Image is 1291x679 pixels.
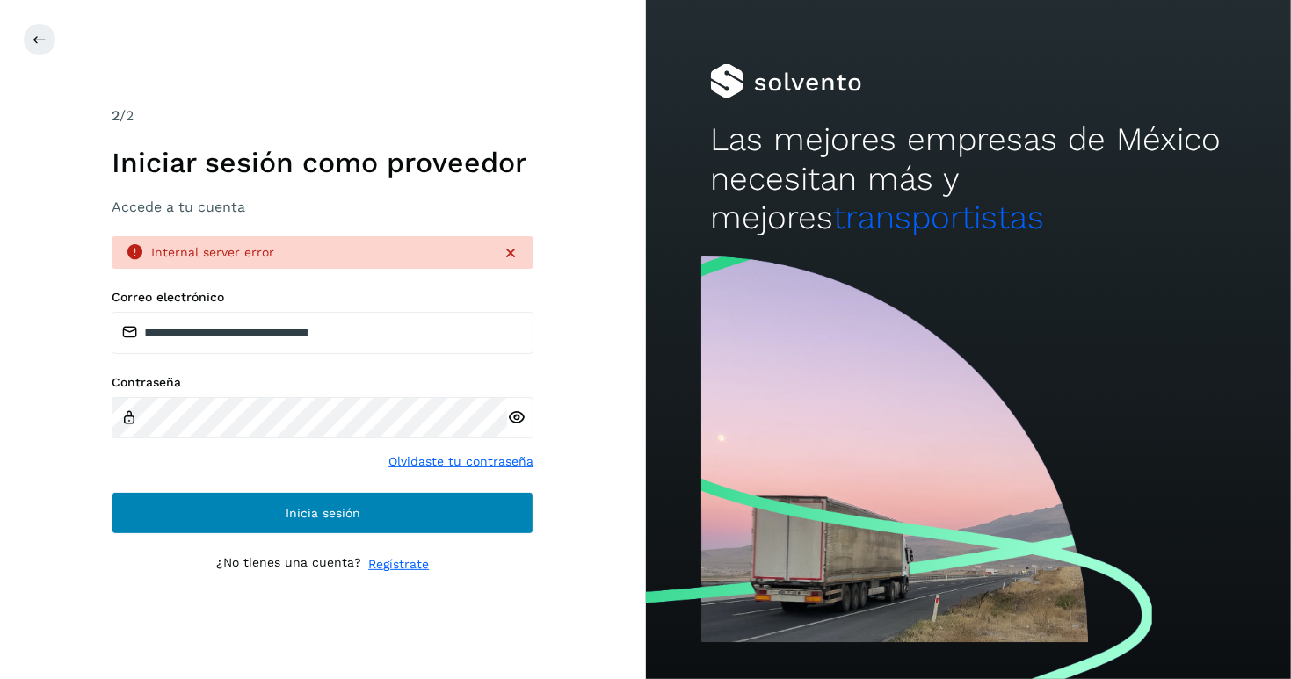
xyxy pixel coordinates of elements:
[112,375,533,390] label: Contraseña
[151,243,488,262] div: Internal server error
[368,555,429,574] a: Regístrate
[112,107,120,124] span: 2
[710,120,1227,237] h2: Las mejores empresas de México necesitan más y mejores
[286,507,360,519] span: Inicia sesión
[112,105,533,126] div: /2
[112,146,533,179] h1: Iniciar sesión como proveedor
[833,199,1044,236] span: transportistas
[112,290,533,305] label: Correo electrónico
[216,555,361,574] p: ¿No tienes una cuenta?
[112,199,533,215] h3: Accede a tu cuenta
[112,492,533,534] button: Inicia sesión
[388,452,533,471] a: Olvidaste tu contraseña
